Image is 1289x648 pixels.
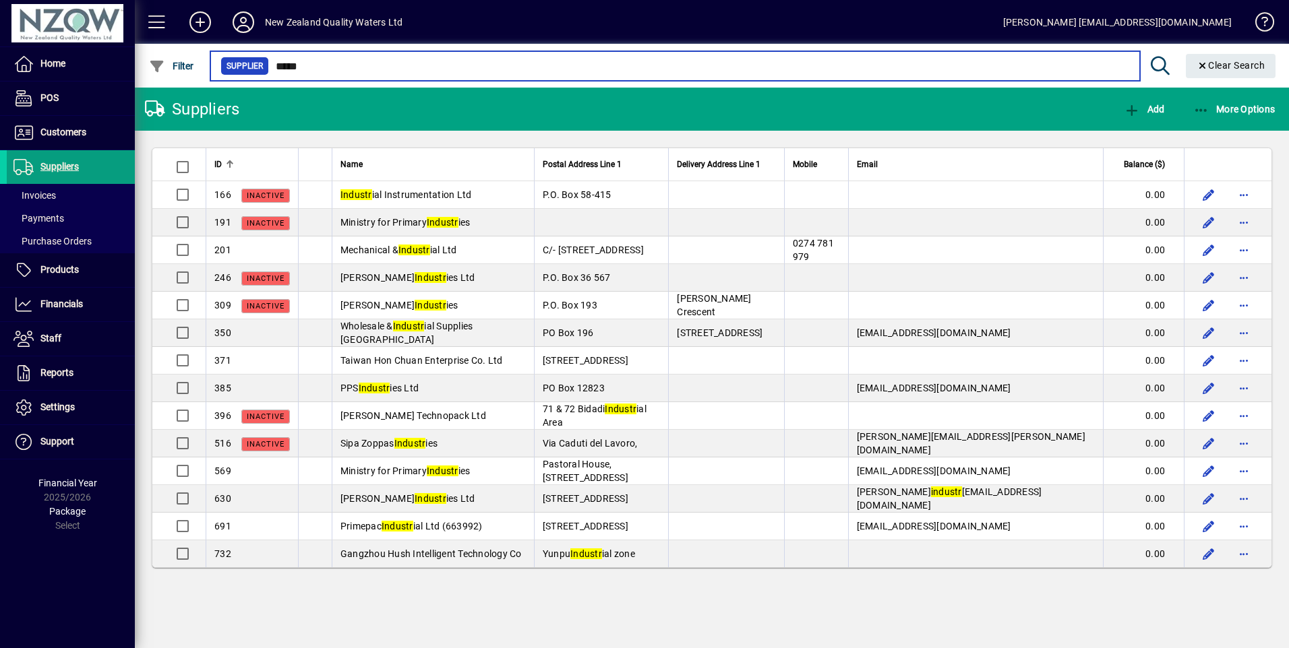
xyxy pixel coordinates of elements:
[1233,543,1255,564] button: More options
[605,403,636,414] em: Industr
[1198,322,1220,344] button: Edit
[857,157,1095,172] div: Email
[247,219,284,228] span: Inactive
[543,403,647,428] span: 71 & 72 Bidadi ial Area
[179,10,222,34] button: Add
[394,438,426,449] em: Industr
[1103,457,1184,485] td: 0.00
[7,230,135,253] a: Purchase Orders
[1112,157,1177,172] div: Balance ($)
[1245,3,1272,46] a: Knowledge Base
[1103,319,1184,347] td: 0.00
[1103,236,1184,264] td: 0.00
[214,548,231,559] span: 732
[214,327,231,338] span: 350
[40,264,79,275] span: Products
[543,300,597,311] span: P.O. Box 193
[247,302,284,311] span: Inactive
[7,116,135,150] a: Customers
[1198,212,1220,233] button: Edit
[427,465,458,476] em: Industr
[1233,294,1255,316] button: More options
[1198,377,1220,399] button: Edit
[7,322,135,356] a: Staff
[793,157,840,172] div: Mobile
[1233,322,1255,344] button: More options
[543,189,611,200] span: P.O. Box 58-415
[543,245,644,255] span: C/- [STREET_ADDRESS]
[40,127,86,137] span: Customers
[393,321,425,331] em: Industr
[1233,212,1255,233] button: More options
[1233,239,1255,261] button: More options
[857,327,1011,338] span: [EMAIL_ADDRESS][DOMAIN_NAME]
[415,272,446,283] em: Industr
[543,355,628,366] span: [STREET_ADDRESS]
[340,355,503,366] span: Taiwan Hon Chuan Enterprise Co. Ltd
[1197,60,1265,71] span: Clear Search
[1103,209,1184,236] td: 0.00
[340,383,419,393] span: PPS ies Ltd
[40,333,61,344] span: Staff
[1198,460,1220,482] button: Edit
[214,300,231,311] span: 309
[7,207,135,230] a: Payments
[214,465,231,476] span: 569
[857,383,1011,393] span: [EMAIL_ADDRESS][DOMAIN_NAME]
[1233,267,1255,288] button: More options
[1198,184,1220,205] button: Edit
[340,272,475,283] span: [PERSON_NAME] ies Ltd
[415,493,446,504] em: Industr
[7,356,135,390] a: Reports
[1198,488,1220,509] button: Edit
[38,478,97,488] span: Financial Year
[40,436,74,447] span: Support
[7,82,135,115] a: POS
[543,548,635,559] span: Yunpu ial zone
[543,272,611,283] span: P.O. Box 36 567
[1233,432,1255,454] button: More options
[40,367,73,378] span: Reports
[340,493,475,504] span: [PERSON_NAME] ies Ltd
[40,58,65,69] span: Home
[1198,350,1220,371] button: Edit
[1198,432,1220,454] button: Edit
[214,438,231,449] span: 516
[7,47,135,81] a: Home
[1103,485,1184,513] td: 0.00
[398,245,430,255] em: Industr
[543,383,605,393] span: PO Box 12823
[1003,11,1232,33] div: [PERSON_NAME] [EMAIL_ADDRESS][DOMAIN_NAME]
[1193,104,1276,115] span: More Options
[7,425,135,459] a: Support
[857,431,1085,455] span: [PERSON_NAME][EMAIL_ADDRESS][PERSON_NAME][DOMAIN_NAME]
[1198,515,1220,537] button: Edit
[793,238,834,262] span: 0274 781 979
[40,92,59,103] span: POS
[359,383,390,393] em: Industr
[214,410,231,421] span: 396
[1120,97,1168,121] button: Add
[13,236,92,247] span: Purchase Orders
[40,298,83,309] span: Financials
[1233,350,1255,371] button: More options
[415,300,446,311] em: Industr
[7,184,135,207] a: Invoices
[340,410,486,421] span: [PERSON_NAME] Technopack Ltd
[543,157,622,172] span: Postal Address Line 1
[13,190,56,201] span: Invoices
[543,459,628,483] span: Pastoral House, [STREET_ADDRESS]
[214,383,231,393] span: 385
[214,189,231,200] span: 166
[13,213,64,224] span: Payments
[340,217,471,228] span: Ministry for Primary ies
[1103,402,1184,430] td: 0.00
[214,157,222,172] span: ID
[1233,184,1255,205] button: More options
[340,245,457,255] span: Mechanical & ial Ltd
[543,327,594,338] span: PO Box 196
[340,548,522,559] span: Gangzhou Hush Intelligent Technology Co
[40,401,75,412] span: Settings
[227,59,263,73] span: Supplier
[49,506,86,517] span: Package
